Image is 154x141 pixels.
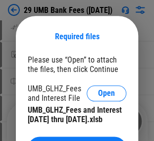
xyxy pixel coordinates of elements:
div: Please use “Open” to attach the files, then click Continue [28,55,126,74]
div: UMB_GLHZ_Fees and Interest [DATE] thru [DATE].xlsb [28,105,126,124]
span: Open [98,89,115,97]
div: UMB_GLHZ_Fees and Interest File [28,84,87,103]
div: Required files [28,32,126,41]
button: Open [87,85,126,101]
